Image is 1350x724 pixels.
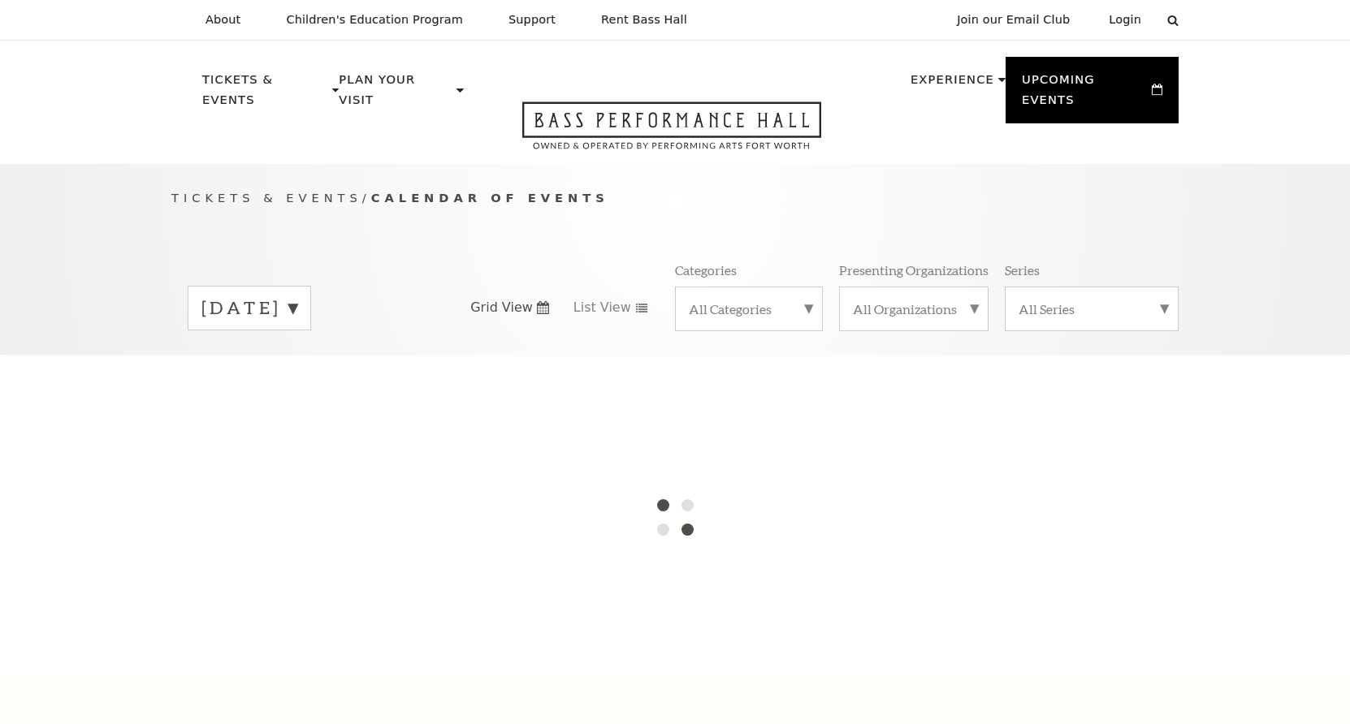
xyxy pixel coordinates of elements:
p: Presenting Organizations [839,261,989,278]
p: Experience [911,70,994,99]
p: Upcoming Events [1022,70,1148,119]
p: Tickets & Events [202,70,328,119]
p: Plan Your Visit [339,70,452,119]
span: Tickets & Events [171,191,362,205]
p: Support [508,13,556,27]
p: Categories [675,261,737,278]
p: About [206,13,240,27]
label: All Categories [689,300,809,317]
label: All Organizations [853,300,975,317]
label: [DATE] [201,295,297,321]
label: All Series [1019,300,1165,317]
span: Grid View [470,299,533,317]
p: Children's Education Program [286,13,463,27]
p: / [171,188,1179,209]
span: Calendar of Events [371,191,609,205]
p: Rent Bass Hall [601,13,687,27]
p: Series [1005,261,1040,278]
span: List View [573,299,631,317]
